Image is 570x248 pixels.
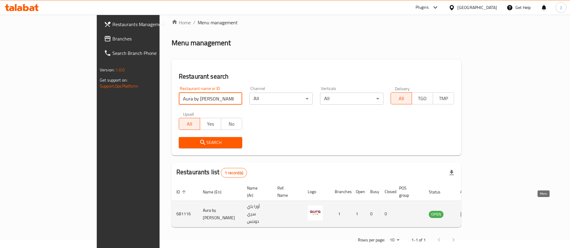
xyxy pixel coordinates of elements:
button: TMP [433,92,454,104]
span: All [393,94,410,103]
label: Delivery [395,86,410,91]
label: Upsell [183,112,194,116]
td: 1 [330,201,351,227]
p: Rows per page: [358,236,385,244]
td: 0 [365,201,380,227]
nav: breadcrumb [172,19,461,26]
th: Busy [365,183,380,201]
a: Search Branch Phone [99,46,192,60]
button: All [179,118,200,130]
span: No [224,120,240,128]
span: Ref. Name [277,184,296,199]
span: Branches [112,35,187,42]
h2: Menu management [172,38,231,48]
th: Open [351,183,365,201]
table: enhanced table [172,183,476,227]
button: Yes [200,118,221,130]
th: Branches [330,183,351,201]
span: Status [429,188,448,196]
span: Name (Ar) [247,184,265,199]
p: 1-1 of 1 [411,236,426,244]
span: ID [176,188,188,196]
div: All [320,93,383,105]
div: Total records count [221,168,247,178]
input: Search for restaurant name or ID.. [179,93,242,105]
td: 0 [380,201,394,227]
button: All [391,92,412,104]
a: Restaurants Management [99,17,192,31]
span: Version: [100,66,114,74]
li: / [193,19,195,26]
span: Get support on: [100,76,127,84]
span: 1.0.0 [115,66,125,74]
img: Aura by Sree Donuts [308,205,323,220]
th: Logo [303,183,330,201]
td: 1 [351,201,365,227]
span: Yes [203,120,219,128]
button: No [221,118,242,130]
span: TGO [414,94,431,103]
span: Name (En) [203,188,229,196]
span: J [560,4,562,11]
div: Plugins [416,4,429,11]
h2: Restaurants list [176,168,247,178]
span: POS group [399,184,417,199]
div: All [249,93,313,105]
button: Search [179,137,242,148]
h2: Restaurant search [179,72,454,81]
th: Action [456,183,476,201]
a: Support.OpsPlatform [100,82,138,90]
div: Rows per page: [387,236,402,245]
div: Export file [444,166,459,180]
th: Closed [380,183,394,201]
td: Aura by [PERSON_NAME] [198,201,242,227]
button: TGO [412,92,433,104]
span: Restaurants Management [112,21,187,28]
span: OPEN [429,211,444,218]
span: All [181,120,198,128]
span: TMP [435,94,452,103]
span: Search Branch Phone [112,49,187,57]
span: Menu management [198,19,238,26]
span: Search [184,139,237,146]
a: Branches [99,31,192,46]
div: [GEOGRAPHIC_DATA] [457,4,497,11]
td: أورا باي سري دونتس [242,201,273,227]
span: 1 record(s) [221,170,247,176]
